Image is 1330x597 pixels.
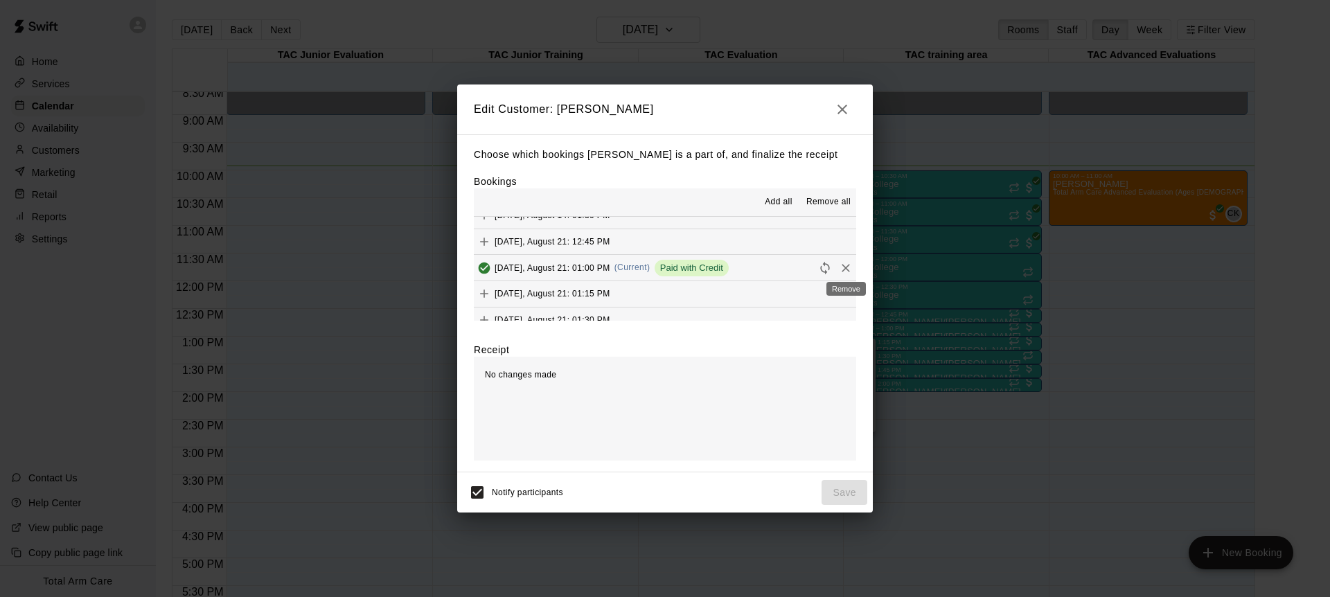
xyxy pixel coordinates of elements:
[474,255,856,280] button: Added & Paid[DATE], August 21: 01:00 PM(Current)Paid with CreditRescheduleRemove
[474,176,517,187] label: Bookings
[756,191,801,213] button: Add all
[801,191,856,213] button: Remove all
[474,229,856,255] button: Add[DATE], August 21: 12:45 PM
[495,236,610,246] span: [DATE], August 21: 12:45 PM
[474,288,495,298] span: Add
[474,281,856,307] button: Add[DATE], August 21: 01:15 PM
[495,314,610,324] span: [DATE], August 21: 01:30 PM
[765,195,792,209] span: Add all
[474,210,495,220] span: Add
[495,211,610,220] span: [DATE], August 14: 01:30 PM
[457,84,873,134] h2: Edit Customer: [PERSON_NAME]
[815,262,835,272] span: Reschedule
[806,195,851,209] span: Remove all
[474,146,856,163] p: Choose which bookings [PERSON_NAME] is a part of, and finalize the receipt
[495,262,610,272] span: [DATE], August 21: 01:00 PM
[495,289,610,298] span: [DATE], August 21: 01:15 PM
[655,262,729,273] span: Paid with Credit
[474,314,495,324] span: Add
[474,235,495,246] span: Add
[485,370,556,380] span: No changes made
[474,343,509,357] label: Receipt
[474,258,495,278] button: Added & Paid
[826,282,866,296] div: Remove
[835,262,856,272] span: Remove
[474,308,856,333] button: Add[DATE], August 21: 01:30 PM
[614,262,650,272] span: (Current)
[492,488,563,497] span: Notify participants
